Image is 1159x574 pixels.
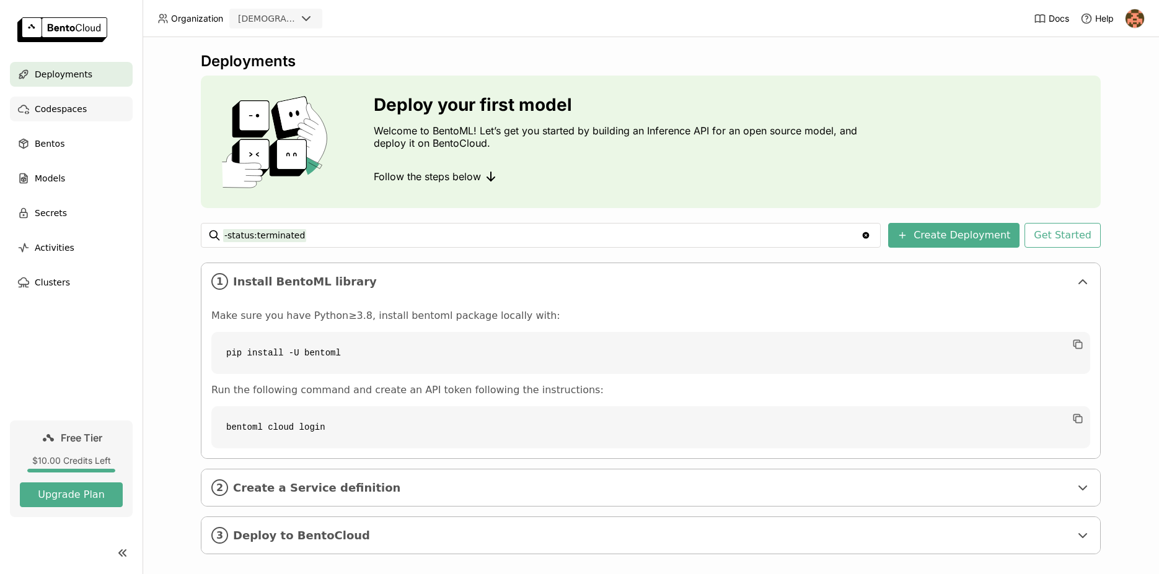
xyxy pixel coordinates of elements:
span: Activities [35,240,74,255]
span: Organization [171,13,223,24]
span: Install BentoML library [233,275,1070,289]
span: Secrets [35,206,67,220]
a: Free Tier$10.00 Credits LeftUpgrade Plan [10,420,133,517]
span: Free Tier [61,432,102,444]
span: Docs [1049,13,1069,24]
p: Make sure you have Python≥3.8, install bentoml package locally with: [211,310,1090,322]
div: 2Create a Service definition [201,469,1100,506]
code: bentoml cloud login [211,406,1090,448]
input: Search [223,225,861,245]
a: Activities [10,235,133,260]
div: $10.00 Credits Left [20,455,123,466]
div: Help [1080,12,1114,25]
h3: Deploy your first model [374,95,863,115]
a: Codespaces [10,97,133,121]
span: Deploy to BentoCloud [233,529,1070,542]
span: Models [35,171,65,186]
span: Clusters [35,275,70,290]
span: Create a Service definition [233,481,1070,495]
div: 1Install BentoML library [201,263,1100,300]
span: Help [1095,13,1114,24]
i: 2 [211,479,228,496]
button: Create Deployment [888,223,1020,248]
a: Docs [1034,12,1069,25]
img: cover onboarding [211,95,344,188]
a: Clusters [10,270,133,295]
a: Models [10,166,133,191]
div: [DEMOGRAPHIC_DATA] [238,12,296,25]
div: 3Deploy to BentoCloud [201,517,1100,554]
img: logo [17,17,107,42]
i: 3 [211,527,228,544]
img: Baptist Vandersmissen [1126,9,1144,28]
a: Bentos [10,131,133,156]
input: Selected baptist. [297,13,299,25]
p: Welcome to BentoML! Let’s get you started by building an Inference API for an open source model, ... [374,124,863,149]
span: Deployments [35,67,92,82]
button: Upgrade Plan [20,482,123,507]
svg: Clear value [861,230,871,240]
a: Deployments [10,62,133,87]
p: Run the following command and create an API token following the instructions: [211,384,1090,396]
button: Get Started [1025,223,1101,248]
span: Bentos [35,136,64,151]
div: Deployments [201,52,1101,71]
span: Codespaces [35,102,87,116]
code: pip install -U bentoml [211,332,1090,374]
a: Secrets [10,201,133,225]
span: Follow the steps below [374,170,481,183]
i: 1 [211,273,228,290]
